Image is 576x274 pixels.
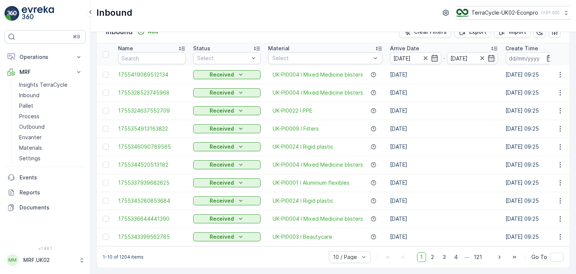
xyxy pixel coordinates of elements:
[273,161,363,169] a: UK-PI0004 I Mixed Medicine blisters
[193,142,261,151] button: Received
[273,197,333,205] a: UK-PI0024 I Rigid plastic
[103,254,144,260] p: 1-10 of 1204 items
[19,155,40,162] p: Settings
[386,228,502,246] td: [DATE]
[4,246,85,251] span: v 1.48.1
[193,232,261,241] button: Received
[210,197,234,205] p: Received
[118,45,133,52] p: Name
[103,198,109,204] div: Toggle Row Selected
[103,126,109,132] div: Toggle Row Selected
[456,6,570,20] button: TerraCycle-UK02-Econpro(+01:00)
[273,215,363,223] a: UK-PI0004 I Mixed Medicine blisters
[193,45,210,52] p: Status
[193,178,261,187] button: Received
[268,45,289,52] p: Material
[273,179,349,187] a: UK-PI0001 I Aluminium flexibles
[193,124,261,133] button: Received
[16,153,85,164] a: Settings
[4,252,85,268] button: MMMRF.UK02
[471,252,485,262] span: 121
[273,71,363,78] span: UK-PI0004 I Mixed Medicine blisters
[16,132,85,143] a: Envanter
[16,80,85,90] a: Insights TerraCycle
[19,102,33,110] p: Pallet
[273,233,332,241] a: UK-PI0003 I Beautycare
[273,125,319,132] a: UK-PI0009 I Filters
[193,88,261,97] button: Received
[386,192,502,210] td: [DATE]
[447,52,498,64] input: dd/mm/yyyy
[118,125,186,132] span: 1755354913163822
[193,70,261,79] button: Received
[4,50,85,65] button: Operations
[193,160,261,169] button: Received
[118,215,186,223] a: 1755336644441390
[16,101,85,111] a: Pallet
[16,111,85,122] a: Process
[19,81,67,89] p: Insights TerraCycle
[103,108,109,114] div: Toggle Row Selected
[103,180,109,186] div: Toggle Row Selected
[386,210,502,228] td: [DATE]
[73,34,80,40] p: ⌘B
[4,170,85,185] a: Events
[103,72,109,78] div: Toggle Row Selected
[210,161,234,169] p: Received
[210,125,234,132] p: Received
[273,89,363,96] span: UK-PI0004 I Mixed Medicine blisters
[272,54,371,62] p: Select
[210,71,234,78] p: Received
[118,143,186,151] a: 1755346090789565
[103,162,109,168] div: Toggle Row Selected
[451,252,461,262] span: 4
[465,252,469,262] p: ...
[22,6,54,21] img: logo_light-DOdMpM7g.png
[386,156,502,174] td: [DATE]
[118,179,186,187] a: 1755337939682625
[19,144,42,152] p: Materials
[390,45,419,52] p: Arrive Date
[16,122,85,132] a: Outbound
[193,214,261,223] button: Received
[16,143,85,153] a: Materials
[19,174,82,181] p: Events
[19,204,82,211] p: Documents
[427,252,438,262] span: 2
[118,161,186,169] a: 1755344520513182
[193,196,261,205] button: Received
[23,256,75,264] p: MRF.UK02
[19,189,82,196] p: Reports
[505,52,557,64] input: dd/mm/yyyy
[386,120,502,138] td: [DATE]
[19,123,45,131] p: Outbound
[273,107,312,114] span: UK-PI0022 I PPE
[531,253,547,261] span: Go To
[456,9,468,17] img: terracycle_logo_wKaHoWT.png
[118,197,186,205] a: 1755345280853684
[19,113,39,120] p: Process
[118,233,186,241] a: 1755343399562785
[4,200,85,215] a: Documents
[210,89,234,96] p: Received
[118,89,186,96] a: 1755328523745968
[118,71,186,78] a: 1755419089512134
[210,179,234,187] p: Received
[118,107,186,114] a: 1755324637552709
[4,65,85,80] button: MRF
[210,107,234,114] p: Received
[4,185,85,200] a: Reports
[19,134,42,141] p: Envanter
[439,252,449,262] span: 3
[19,68,70,76] p: MRF
[4,6,19,21] img: logo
